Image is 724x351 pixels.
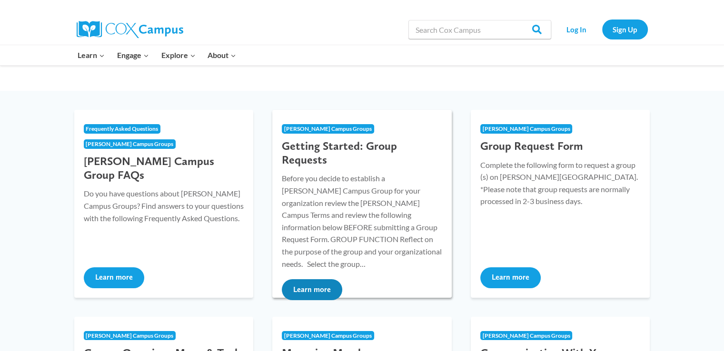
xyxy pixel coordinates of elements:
[282,139,442,167] h3: Getting Started: Group Requests
[483,332,570,339] span: [PERSON_NAME] Campus Groups
[72,45,242,65] nav: Primary Navigation
[483,125,570,132] span: [PERSON_NAME] Campus Groups
[284,332,372,339] span: [PERSON_NAME] Campus Groups
[84,187,244,224] p: Do you have questions about [PERSON_NAME] Campus Groups? Find answers to your questions with the ...
[282,172,442,270] p: Before you decide to establish a [PERSON_NAME] Campus Group for your organization review the [PER...
[77,21,183,38] img: Cox Campus
[284,125,372,132] span: [PERSON_NAME] Campus Groups
[480,139,641,153] h3: Group Request Form
[556,19,597,39] a: Log In
[556,19,648,39] nav: Secondary Navigation
[84,267,144,288] button: Learn more
[72,45,111,65] button: Child menu of Learn
[480,159,641,207] p: Complete the following form to request a group (s) on [PERSON_NAME][GEOGRAPHIC_DATA]. *Please not...
[480,267,541,288] button: Learn more
[282,279,342,300] button: Learn more
[74,110,254,298] a: Frequently Asked Questions[PERSON_NAME] Campus Groups [PERSON_NAME] Campus Group FAQs Do you have...
[408,20,551,39] input: Search Cox Campus
[86,140,173,147] span: [PERSON_NAME] Campus Groups
[86,332,173,339] span: [PERSON_NAME] Campus Groups
[86,125,158,132] span: Frequently Asked Questions
[155,45,202,65] button: Child menu of Explore
[471,110,650,298] a: [PERSON_NAME] Campus Groups Group Request Form Complete the following form to request a group (s)...
[84,155,244,182] h3: [PERSON_NAME] Campus Group FAQs
[111,45,155,65] button: Child menu of Engage
[272,110,452,298] a: [PERSON_NAME] Campus Groups Getting Started: Group Requests Before you decide to establish a [PER...
[201,45,242,65] button: Child menu of About
[602,19,648,39] a: Sign Up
